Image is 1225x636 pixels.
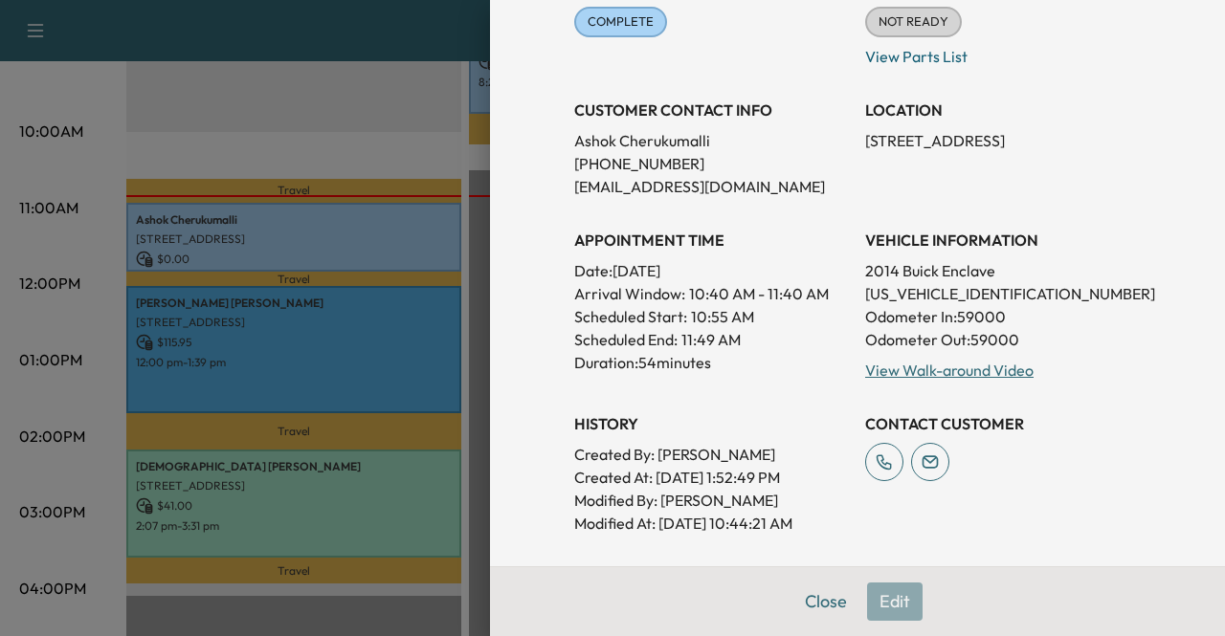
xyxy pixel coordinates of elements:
p: 11:49 AM [681,328,741,351]
p: [PHONE_NUMBER] [574,152,850,175]
h3: APPOINTMENT TIME [574,229,850,252]
p: [EMAIL_ADDRESS][DOMAIN_NAME] [574,175,850,198]
span: NOT READY [867,12,960,32]
p: [US_VEHICLE_IDENTIFICATION_NUMBER] [865,282,1141,305]
p: Ashok Cherukumalli [574,129,850,152]
p: Created At : [DATE] 1:52:49 PM [574,466,850,489]
h3: Health Report [574,565,1141,588]
p: Arrival Window: [574,282,850,305]
p: Date: [DATE] [574,259,850,282]
p: 2014 Buick Enclave [865,259,1141,282]
a: View Walk-around Video [865,361,1034,380]
span: COMPLETE [576,12,665,32]
p: Modified By : [PERSON_NAME] [574,489,850,512]
h3: LOCATION [865,99,1141,121]
h3: CONTACT CUSTOMER [865,412,1141,435]
h3: History [574,412,850,435]
h3: CUSTOMER CONTACT INFO [574,99,850,121]
span: 10:40 AM - 11:40 AM [689,282,829,305]
p: Scheduled End: [574,328,678,351]
p: Odometer Out: 59000 [865,328,1141,351]
p: Created By : [PERSON_NAME] [574,443,850,466]
p: [STREET_ADDRESS] [865,129,1141,152]
p: View Parts List [865,37,1141,68]
h3: VEHICLE INFORMATION [865,229,1141,252]
p: 10:55 AM [691,305,754,328]
p: Modified At : [DATE] 10:44:21 AM [574,512,850,535]
p: Scheduled Start: [574,305,687,328]
p: Odometer In: 59000 [865,305,1141,328]
p: Duration: 54 minutes [574,351,850,374]
button: Close [792,582,859,621]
